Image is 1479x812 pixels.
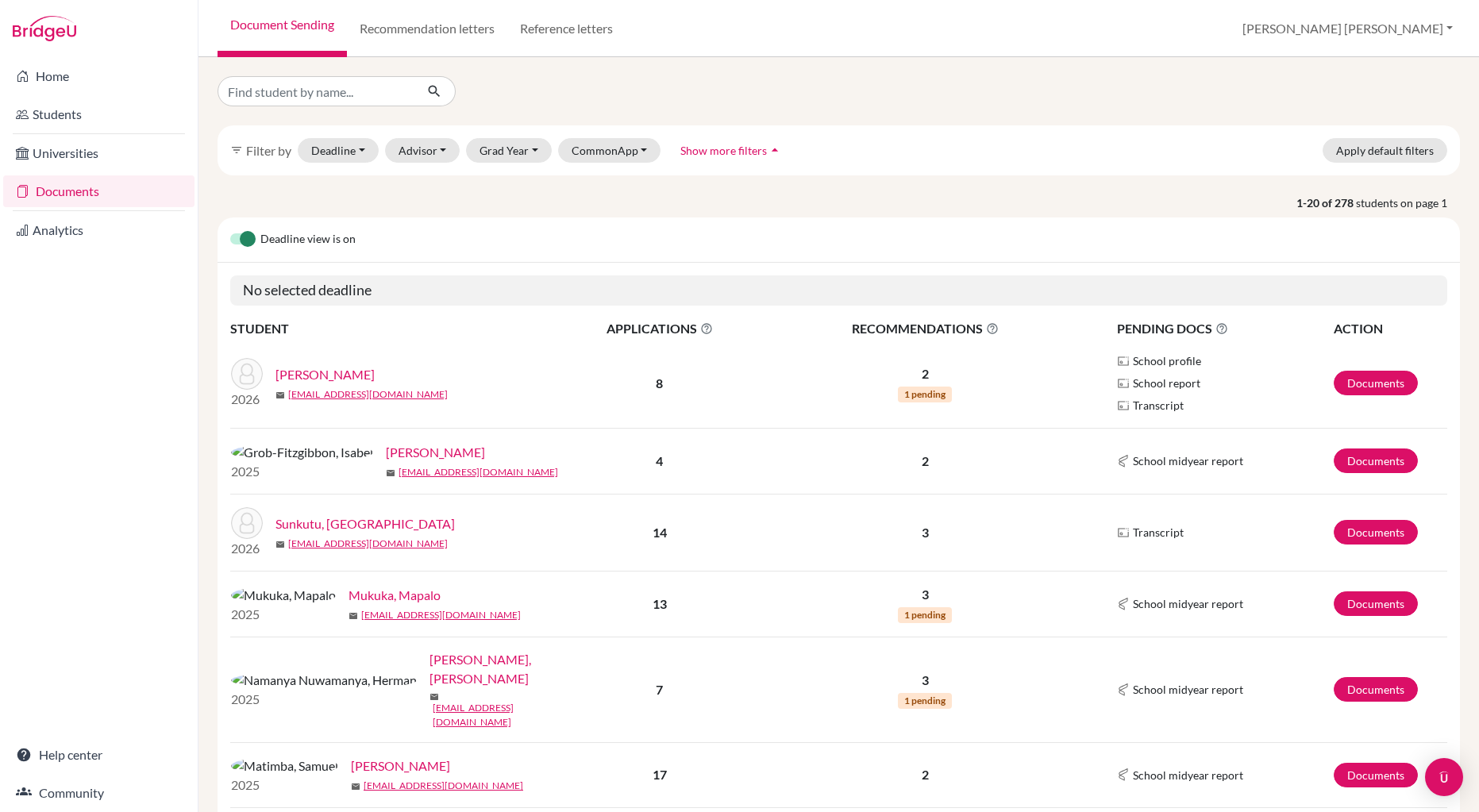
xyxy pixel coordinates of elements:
[3,98,195,130] a: Students
[275,514,455,533] a: Sunkutu, [GEOGRAPHIC_DATA]
[231,462,373,481] p: 2025
[1334,763,1418,787] a: Documents
[275,540,285,549] span: mail
[1334,371,1418,395] a: Documents
[13,16,76,41] img: Bridge-U
[231,605,336,624] p: 2025
[656,453,663,468] b: 4
[298,138,379,163] button: Deadline
[1117,455,1130,468] img: Common App logo
[231,539,263,558] p: 2026
[772,765,1078,784] p: 2
[288,387,448,402] a: [EMAIL_ADDRESS][DOMAIN_NAME]
[1133,767,1243,783] span: School midyear report
[231,671,417,690] img: Namanya Nuwamanya, Herman
[351,756,450,775] a: [PERSON_NAME]
[349,586,441,605] a: Mukuka, Mapalo
[1296,194,1356,211] strong: 1-20 of 278
[231,775,338,795] p: 2025
[772,364,1078,383] p: 2
[433,701,559,729] a: [EMAIL_ADDRESS][DOMAIN_NAME]
[288,537,448,551] a: [EMAIL_ADDRESS][DOMAIN_NAME]
[653,525,667,540] b: 14
[231,756,338,775] img: Matimba, Samuel
[558,138,661,163] button: CommonApp
[386,468,395,478] span: mail
[1117,598,1130,610] img: Common App logo
[898,607,952,623] span: 1 pending
[3,214,195,246] a: Analytics
[275,391,285,400] span: mail
[772,319,1078,338] span: RECOMMENDATIONS
[1425,758,1463,796] div: Open Intercom Messenger
[3,777,195,809] a: Community
[466,138,552,163] button: Grad Year
[1334,448,1418,473] a: Documents
[1117,377,1130,390] img: Parchments logo
[1117,683,1130,696] img: Common App logo
[230,144,243,156] i: filter_list
[549,319,771,338] span: APPLICATIONS
[385,138,460,163] button: Advisor
[680,144,767,157] span: Show more filters
[1334,591,1418,616] a: Documents
[1133,352,1201,369] span: School profile
[231,690,417,709] p: 2025
[231,443,373,462] img: Grob-Fitzgibbon, Isabel
[351,782,360,791] span: mail
[399,465,558,479] a: [EMAIL_ADDRESS][DOMAIN_NAME]
[1117,355,1130,368] img: Parchments logo
[1333,318,1447,339] th: ACTION
[653,596,667,611] b: 13
[246,143,291,158] span: Filter by
[767,142,783,158] i: arrow_drop_up
[429,650,559,688] a: [PERSON_NAME], [PERSON_NAME]
[656,682,663,697] b: 7
[772,452,1078,471] p: 2
[230,318,548,339] th: STUDENT
[218,76,414,106] input: Find student by name...
[1133,681,1243,698] span: School midyear report
[231,507,263,539] img: Sunkutu, Musonda
[260,230,356,249] span: Deadline view is on
[361,608,521,622] a: [EMAIL_ADDRESS][DOMAIN_NAME]
[1235,13,1460,44] button: [PERSON_NAME] [PERSON_NAME]
[231,390,263,409] p: 2026
[1334,520,1418,545] a: Documents
[364,779,523,793] a: [EMAIL_ADDRESS][DOMAIN_NAME]
[3,137,195,169] a: Universities
[1117,319,1332,338] span: PENDING DOCS
[3,175,195,207] a: Documents
[772,671,1078,690] p: 3
[1117,399,1130,412] img: Parchments logo
[1133,524,1184,541] span: Transcript
[349,611,358,621] span: mail
[1133,397,1184,414] span: Transcript
[898,693,952,709] span: 1 pending
[1117,526,1130,539] img: Parchments logo
[3,739,195,771] a: Help center
[772,523,1078,542] p: 3
[1117,768,1130,781] img: Common App logo
[429,692,439,702] span: mail
[772,585,1078,604] p: 3
[1334,677,1418,702] a: Documents
[231,586,336,605] img: Mukuka, Mapalo
[1133,375,1200,391] span: School report
[1133,595,1243,612] span: School midyear report
[667,138,796,163] button: Show more filtersarrow_drop_up
[386,443,485,462] a: [PERSON_NAME]
[275,365,375,384] a: [PERSON_NAME]
[653,767,667,782] b: 17
[231,358,263,390] img: Cumings, Lauren
[1323,138,1447,163] button: Apply default filters
[3,60,195,92] a: Home
[656,375,663,391] b: 8
[898,387,952,402] span: 1 pending
[230,275,1447,306] h5: No selected deadline
[1133,452,1243,469] span: School midyear report
[1356,194,1460,211] span: students on page 1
